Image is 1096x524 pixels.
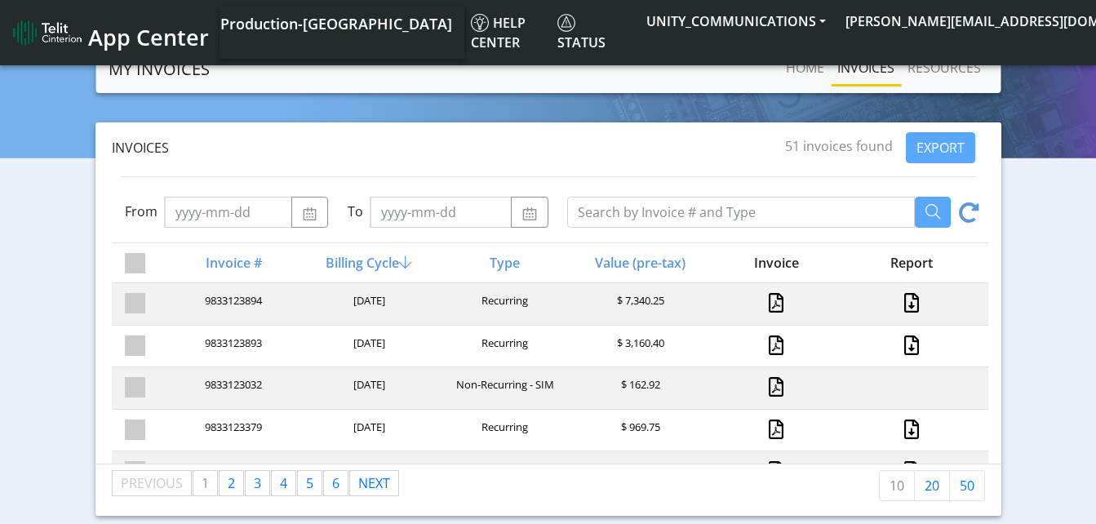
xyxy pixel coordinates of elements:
[436,461,571,483] div: Recurring
[436,293,571,315] div: Recurring
[228,474,235,492] span: 2
[785,137,893,155] span: 51 invoices found
[300,377,435,399] div: [DATE]
[13,20,82,46] img: logo-telit-cinterion-gw-new.png
[779,51,831,84] a: Home
[164,377,300,399] div: 9833123032
[300,293,435,315] div: [DATE]
[13,16,206,51] a: App Center
[436,420,571,442] div: Recurring
[125,202,158,221] label: From
[350,471,398,495] a: Next page
[436,335,571,357] div: Recurring
[707,253,842,273] div: Invoice
[571,461,707,483] div: $ 7,478.13
[842,253,978,273] div: Report
[571,420,707,442] div: $ 969.75
[202,474,209,492] span: 1
[300,420,435,442] div: [DATE]
[112,139,169,157] span: Invoices
[300,253,435,273] div: Billing Cycle
[571,293,707,315] div: $ 7,340.25
[567,197,915,228] input: Search by Invoice # and Type
[557,14,575,32] img: status.svg
[637,7,836,36] button: UNITY_COMMUNICATIONS
[164,253,300,273] div: Invoice #
[436,377,571,399] div: Non-Recurring - SIM
[471,14,489,32] img: knowledge.svg
[370,197,512,228] input: yyyy-mm-dd
[949,470,985,501] a: 50
[121,474,183,492] span: Previous
[571,335,707,357] div: $ 3,160.40
[551,7,637,59] a: Status
[109,53,210,86] a: MY INVOICES
[464,7,551,59] a: Help center
[521,207,537,220] img: calendar.svg
[906,132,975,163] button: EXPORT
[306,474,313,492] span: 5
[914,470,950,501] a: 20
[280,474,287,492] span: 4
[220,7,451,39] a: Your current platform instance
[436,253,571,273] div: Type
[901,51,987,84] a: RESOURCES
[164,293,300,315] div: 9833123894
[557,14,606,51] span: Status
[164,461,300,483] div: 9833123380
[348,202,363,221] label: To
[571,377,707,399] div: $ 162.92
[164,420,300,442] div: 9833123379
[220,14,452,33] span: Production-[GEOGRAPHIC_DATA]
[571,253,707,273] div: Value (pre-tax)
[300,335,435,357] div: [DATE]
[164,197,292,228] input: yyyy-mm-dd
[302,207,317,220] img: calendar.svg
[164,335,300,357] div: 9833123893
[300,461,435,483] div: [DATE]
[254,474,261,492] span: 3
[471,14,526,51] span: Help center
[112,470,400,496] ul: Pagination
[831,51,901,84] a: INVOICES
[332,474,339,492] span: 6
[88,22,209,52] span: App Center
